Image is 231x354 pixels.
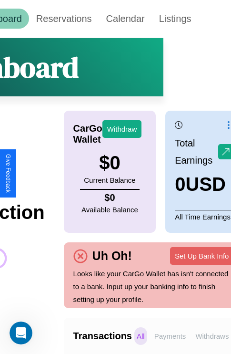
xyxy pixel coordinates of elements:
[73,331,132,342] h4: Transactions
[81,203,138,216] p: Available Balance
[102,120,142,138] button: Withdraw
[73,123,102,145] h4: CarGo Wallet
[134,327,147,345] p: All
[99,9,152,29] a: Calendar
[5,154,11,193] div: Give Feedback
[88,249,137,263] h4: Uh Oh!
[175,135,218,169] p: Total Earnings
[81,192,138,203] h4: $ 0
[10,322,32,344] iframe: Intercom live chat
[152,327,189,345] p: Payments
[84,174,135,187] p: Current Balance
[84,152,135,174] h3: $ 0
[193,327,231,345] p: Withdraws
[29,9,99,29] a: Reservations
[152,9,199,29] a: Listings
